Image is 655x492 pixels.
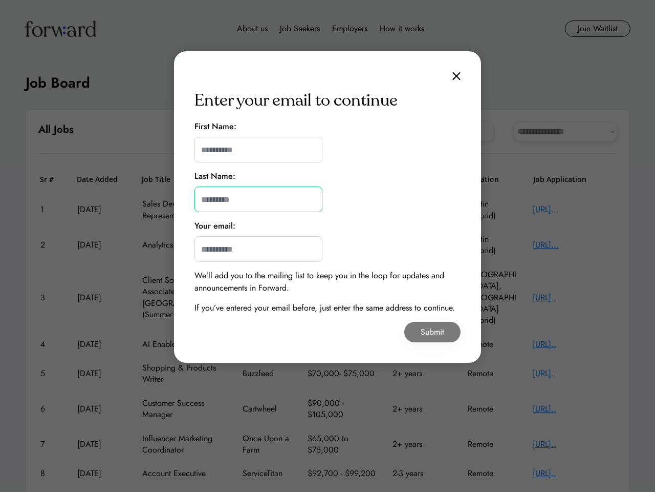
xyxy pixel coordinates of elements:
div: First Name: [194,120,236,133]
button: Submit [404,322,461,342]
div: If you’ve entered your email before, just enter the same address to continue. [194,302,455,314]
div: Your email: [194,220,235,232]
div: We’ll add you to the mailing list to keep you in the loop for updates and announcements in Forward. [194,270,461,294]
div: Enter your email to continue [194,88,398,113]
img: close.svg [452,72,461,80]
div: Last Name: [194,170,235,182]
